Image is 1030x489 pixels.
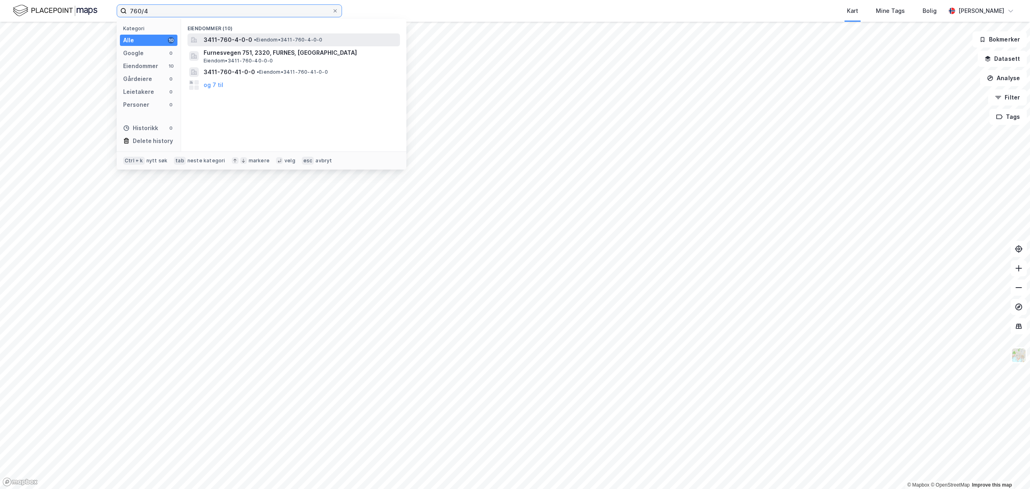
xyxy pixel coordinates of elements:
[980,70,1027,86] button: Analyse
[174,157,186,165] div: tab
[168,89,174,95] div: 0
[123,100,149,110] div: Personer
[13,4,97,18] img: logo.f888ab2527a4732fd821a326f86c7f29.svg
[123,123,158,133] div: Historikk
[187,157,225,164] div: neste kategori
[972,31,1027,48] button: Bokmerker
[168,125,174,131] div: 0
[2,477,38,487] a: Mapbox homepage
[249,157,270,164] div: markere
[123,61,158,71] div: Eiendommer
[168,76,174,82] div: 0
[989,109,1027,125] button: Tags
[257,69,328,75] span: Eiendom • 3411-760-41-0-0
[168,50,174,56] div: 0
[204,35,252,45] span: 3411-760-4-0-0
[168,63,174,69] div: 10
[847,6,858,16] div: Kart
[204,48,397,58] span: Furnesvegen 751, 2320, FURNES, [GEOGRAPHIC_DATA]
[958,6,1004,16] div: [PERSON_NAME]
[254,37,256,43] span: •
[315,157,332,164] div: avbryt
[990,450,1030,489] iframe: Chat Widget
[923,6,937,16] div: Bolig
[127,5,332,17] input: Søk på adresse, matrikkel, gårdeiere, leietakere eller personer
[876,6,905,16] div: Mine Tags
[123,74,152,84] div: Gårdeiere
[123,25,177,31] div: Kategori
[990,450,1030,489] div: Kontrollprogram for chat
[978,51,1027,67] button: Datasett
[254,37,323,43] span: Eiendom • 3411-760-4-0-0
[1011,348,1026,363] img: Z
[146,157,168,164] div: nytt søk
[204,58,273,64] span: Eiendom • 3411-760-40-0-0
[168,102,174,108] div: 0
[123,35,134,45] div: Alle
[302,157,314,165] div: esc
[257,69,259,75] span: •
[168,37,174,44] div: 10
[972,482,1012,488] a: Improve this map
[988,89,1027,106] button: Filter
[123,87,154,97] div: Leietakere
[204,80,223,90] button: og 7 til
[181,19,406,33] div: Eiendommer (10)
[204,67,255,77] span: 3411-760-41-0-0
[133,136,173,146] div: Delete history
[907,482,929,488] a: Mapbox
[123,48,144,58] div: Google
[931,482,970,488] a: OpenStreetMap
[123,157,145,165] div: Ctrl + k
[284,157,295,164] div: velg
